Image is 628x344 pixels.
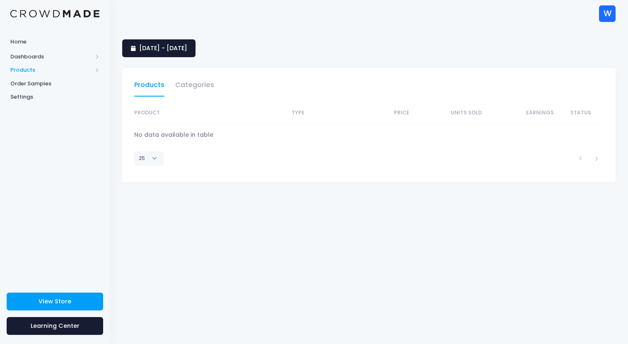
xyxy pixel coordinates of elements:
span: Learning Center [31,322,80,330]
span: Products [10,66,92,74]
th: Price: activate to sort column ascending [337,102,409,124]
a: Products [134,78,164,97]
th: Earnings: activate to sort column ascending [482,102,554,124]
a: Categories [175,78,214,97]
span: View Store [39,297,71,305]
span: Dashboards [10,53,92,61]
a: [DATE] - [DATE] [122,39,196,57]
td: No data available in table [134,124,604,146]
div: W [599,5,616,22]
span: Home [10,38,99,46]
span: Order Samples [10,80,99,88]
th: Type: activate to sort column ascending [287,102,337,124]
img: Logo [10,10,99,18]
a: Learning Center [7,317,103,335]
th: Status: activate to sort column ascending [554,102,603,124]
span: [DATE] - [DATE] [139,44,187,52]
th: Product: activate to sort column ascending [134,102,287,124]
a: View Store [7,293,103,310]
th: Units Sold: activate to sort column ascending [409,102,482,124]
span: Settings [10,93,99,101]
